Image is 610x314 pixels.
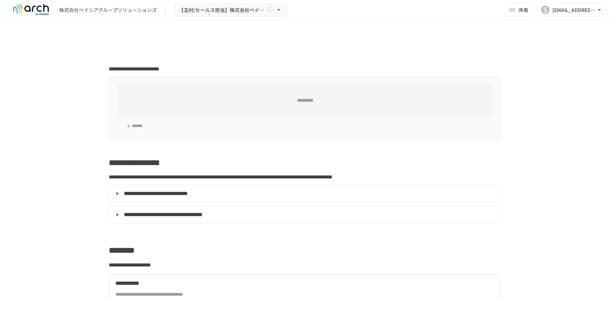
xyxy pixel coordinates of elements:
[519,6,528,14] span: 共有
[504,3,534,17] button: 共有
[537,3,607,17] button: S[EMAIL_ADDRESS][DOMAIN_NAME]
[8,4,53,15] img: logo-default@2x-9cf2c760.svg
[541,6,549,14] div: S
[174,3,287,17] button: 【玉村/セールス担当】株式会社ベイシアグループソリューションズ様_導入支援サポート
[59,6,157,14] div: 株式会社ベイシアグループソリューションズ
[179,6,265,14] span: 【玉村/セールス担当】株式会社ベイシアグループソリューションズ様_導入支援サポート
[552,6,596,14] div: [EMAIL_ADDRESS][DOMAIN_NAME]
